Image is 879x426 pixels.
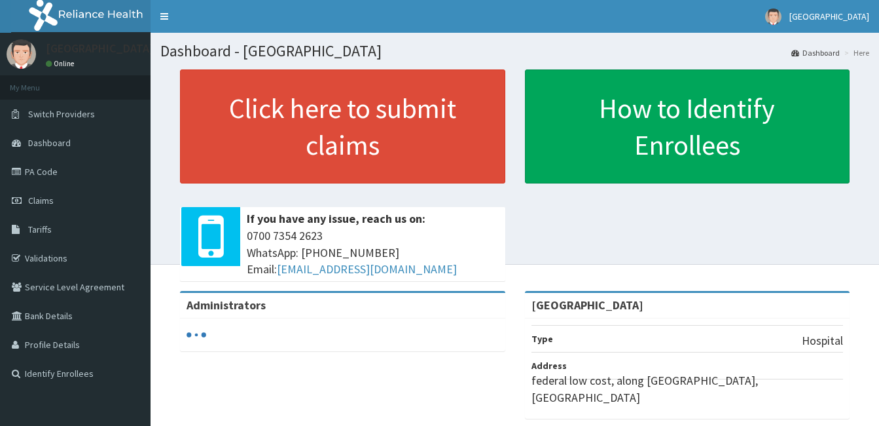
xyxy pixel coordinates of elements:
[841,47,869,58] li: Here
[28,137,71,149] span: Dashboard
[525,69,850,184] a: How to Identify Enrollees
[531,298,643,313] strong: [GEOGRAPHIC_DATA]
[187,298,266,313] b: Administrators
[160,43,869,60] h1: Dashboard - [GEOGRAPHIC_DATA]
[789,10,869,22] span: [GEOGRAPHIC_DATA]
[531,333,553,345] b: Type
[531,372,844,406] p: federal low cost, along [GEOGRAPHIC_DATA], [GEOGRAPHIC_DATA]
[187,325,206,345] svg: audio-loading
[791,47,840,58] a: Dashboard
[46,59,77,68] a: Online
[180,69,505,184] a: Click here to submit claims
[531,360,567,372] b: Address
[28,223,52,235] span: Tariffs
[247,211,425,226] b: If you have any issue, reach us on:
[277,261,457,277] a: [EMAIL_ADDRESS][DOMAIN_NAME]
[46,43,154,54] p: [GEOGRAPHIC_DATA]
[765,9,781,25] img: User Image
[247,227,499,278] span: 0700 7354 2623 WhatsApp: [PHONE_NUMBER] Email:
[28,195,54,206] span: Claims
[802,332,843,349] p: Hospital
[7,39,36,69] img: User Image
[28,108,95,120] span: Switch Providers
